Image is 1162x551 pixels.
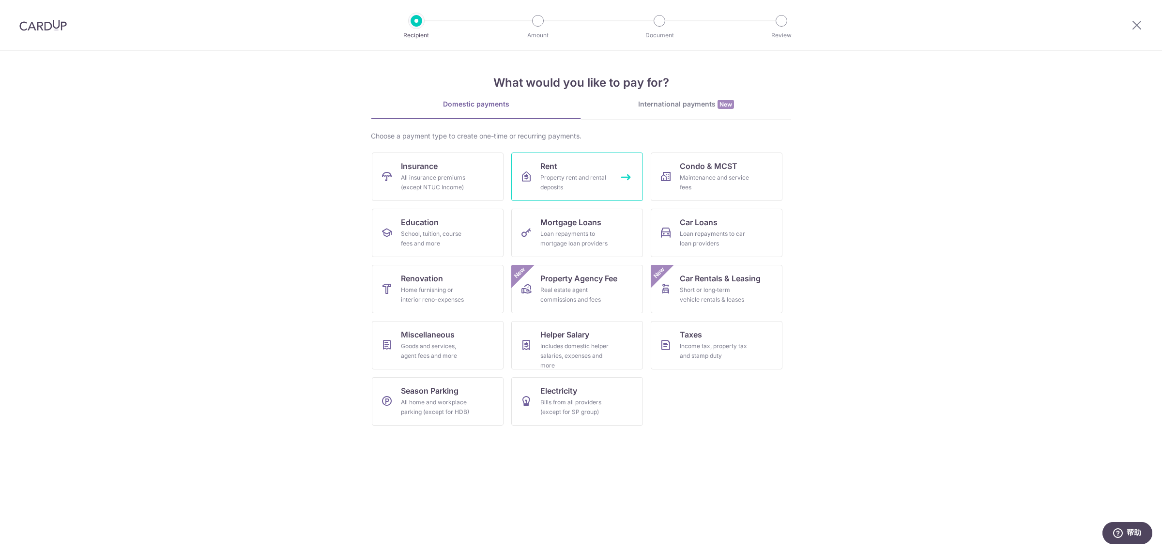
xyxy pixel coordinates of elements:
[25,6,40,15] span: 帮助
[401,273,443,284] span: Renovation
[680,173,749,192] div: Maintenance and service fees
[651,321,782,369] a: TaxesIncome tax, property tax and stamp duty
[540,341,610,370] div: Includes domestic helper salaries, expenses and more
[502,31,574,40] p: Amount
[372,377,504,426] a: Season ParkingAll home and workplace parking (except for HDB)
[540,229,610,248] div: Loan repayments to mortgage loan providers
[401,173,471,192] div: All insurance premiums (except NTUC Income)
[540,285,610,305] div: Real estate agent commissions and fees
[680,341,749,361] div: Income tax, property tax and stamp duty
[581,99,791,109] div: International payments
[540,216,601,228] span: Mortgage Loans
[651,153,782,201] a: Condo & MCSTMaintenance and service fees
[680,229,749,248] div: Loan repayments to car loan providers
[540,273,617,284] span: Property Agency Fee
[511,209,643,257] a: Mortgage LoansLoan repayments to mortgage loan providers
[372,321,504,369] a: MiscellaneousGoods and services, agent fees and more
[1102,522,1152,546] iframe: 打开一个小组件，您可以在其中找到更多信息
[401,160,438,172] span: Insurance
[680,285,749,305] div: Short or long‑term vehicle rentals & leases
[651,209,782,257] a: Car LoansLoan repayments to car loan providers
[401,341,471,361] div: Goods and services, agent fees and more
[371,74,791,92] h4: What would you like to pay for?
[381,31,452,40] p: Recipient
[511,265,643,313] a: Property Agency FeeReal estate agent commissions and feesNew
[372,153,504,201] a: InsuranceAll insurance premiums (except NTUC Income)
[401,329,455,340] span: Miscellaneous
[651,265,782,313] a: Car Rentals & LeasingShort or long‑term vehicle rentals & leasesNew
[511,321,643,369] a: Helper SalaryIncludes domestic helper salaries, expenses and more
[680,273,761,284] span: Car Rentals & Leasing
[746,31,817,40] p: Review
[372,209,504,257] a: EducationSchool, tuition, course fees and more
[511,153,643,201] a: RentProperty rent and rental deposits
[371,131,791,141] div: Choose a payment type to create one-time or recurring payments.
[401,216,439,228] span: Education
[512,265,528,281] span: New
[540,398,610,417] div: Bills from all providers (except for SP group)
[718,100,734,109] span: New
[680,216,718,228] span: Car Loans
[651,265,667,281] span: New
[511,377,643,426] a: ElectricityBills from all providers (except for SP group)
[540,160,557,172] span: Rent
[401,398,471,417] div: All home and workplace parking (except for HDB)
[371,99,581,109] div: Domestic payments
[401,229,471,248] div: School, tuition, course fees and more
[372,265,504,313] a: RenovationHome furnishing or interior reno-expenses
[680,160,737,172] span: Condo & MCST
[624,31,695,40] p: Document
[680,329,702,340] span: Taxes
[540,385,577,397] span: Electricity
[401,285,471,305] div: Home furnishing or interior reno-expenses
[540,173,610,192] div: Property rent and rental deposits
[540,329,589,340] span: Helper Salary
[401,385,459,397] span: Season Parking
[19,19,67,31] img: CardUp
